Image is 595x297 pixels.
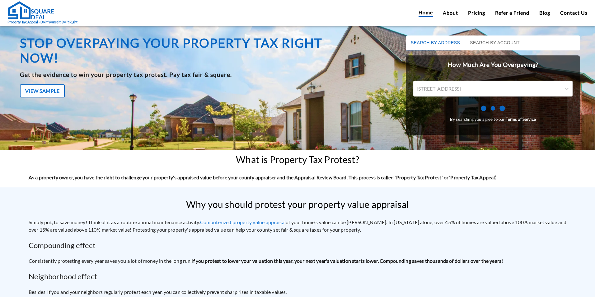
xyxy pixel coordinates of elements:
p: Consistently protesting every year saves you a lot of money in the long run. [29,257,566,265]
img: logo_Zg8I0qSkbAqR2WFHt3p6CTuqpyXMFPubPcD2OT02zFN43Cy9FUNNG3NEPhM_Q1qe_.png [11,37,26,41]
button: Search by Address [406,35,465,50]
p: Simply put, to save money! Think of it as a routine annual maintenance activity. of your home's v... [29,219,566,233]
b: Get the evidence to win your property tax protest. Pay tax fair & square. [20,71,232,78]
div: basic tabs example [406,35,580,50]
a: Refer a Friend [495,9,529,16]
strong: As a property owner, you have the right to challenge your property's appraised value before your ... [29,174,496,180]
h2: What is Property Tax Protest? [236,154,359,165]
a: About [443,9,458,16]
div: Leave a message [32,35,105,43]
img: Square Deal [7,1,54,20]
a: Pricing [468,9,485,16]
h2: Why you should protest your property value appraisal [186,199,409,210]
em: Driven by SalesIQ [49,163,79,167]
a: Computerized property value appraisal [200,219,286,225]
div: Minimize live chat window [102,3,117,18]
button: View Sample [20,84,65,97]
h2: Compounding effect [29,240,566,251]
h2: Neighborhood effect [29,271,566,282]
a: Home [419,9,433,17]
a: Property Tax Appeal - Do it Yourself. Do it Right. [7,1,78,25]
h2: How Much Are You Overpaying? [406,55,580,74]
a: Terms of Service [506,117,536,122]
a: Blog [539,9,550,16]
span: We are offline. Please leave us a message. [13,78,109,141]
p: Besides, if you and your neighbors regularly protest each year, you can collectively prevent shar... [29,288,566,296]
strong: If you protest to lower your valuation this year, your next year's valuation starts lower. Compou... [191,258,503,264]
em: Submit [91,192,113,200]
small: By searching you agree to our [413,116,573,123]
img: salesiqlogo_leal7QplfZFryJ6FIlVepeu7OftD7mt8q6exU6-34PB8prfIgodN67KcxXM9Y7JQ_.png [43,163,47,167]
a: Contact Us [560,9,588,16]
button: Search by Account [465,35,525,50]
textarea: Type your message and click 'Submit' [3,170,119,192]
h1: Stop overpaying your property tax right now! [20,35,341,65]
